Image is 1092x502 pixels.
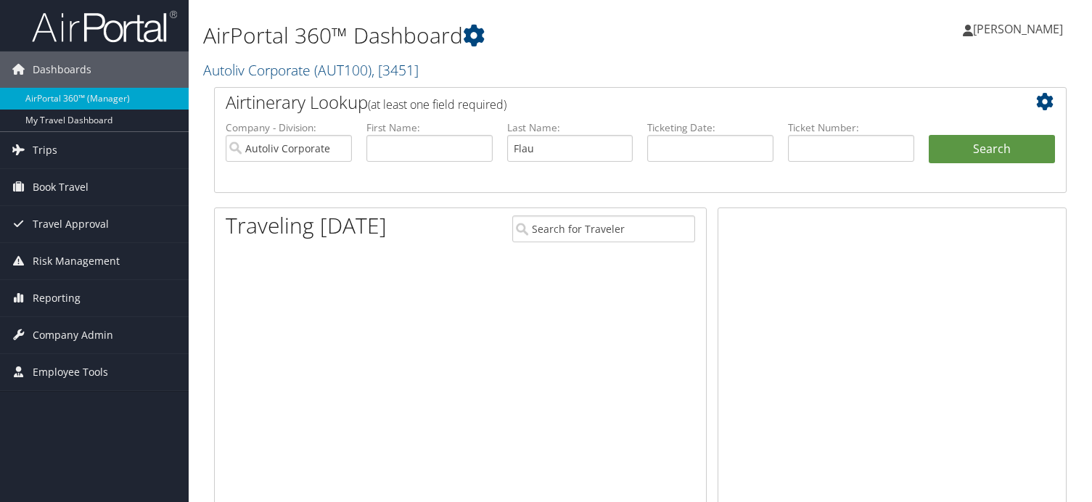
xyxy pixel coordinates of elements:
h1: Traveling [DATE] [226,210,387,241]
input: Search for Traveler [512,215,695,242]
label: Last Name: [507,120,633,135]
span: , [ 3451 ] [371,60,419,80]
span: Reporting [33,280,81,316]
label: First Name: [366,120,493,135]
span: Company Admin [33,317,113,353]
span: (at least one field required) [368,96,506,112]
span: ( AUT100 ) [314,60,371,80]
span: Book Travel [33,169,89,205]
a: [PERSON_NAME] [963,7,1077,51]
span: [PERSON_NAME] [973,21,1063,37]
label: Ticket Number: [788,120,914,135]
img: airportal-logo.png [32,9,177,44]
span: Employee Tools [33,354,108,390]
span: Risk Management [33,243,120,279]
span: Travel Approval [33,206,109,242]
span: Trips [33,132,57,168]
label: Company - Division: [226,120,352,135]
label: Ticketing Date: [647,120,773,135]
span: Dashboards [33,52,91,88]
button: Search [929,135,1055,164]
a: Autoliv Corporate [203,60,419,80]
h2: Airtinerary Lookup [226,90,984,115]
h1: AirPortal 360™ Dashboard [203,20,786,51]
